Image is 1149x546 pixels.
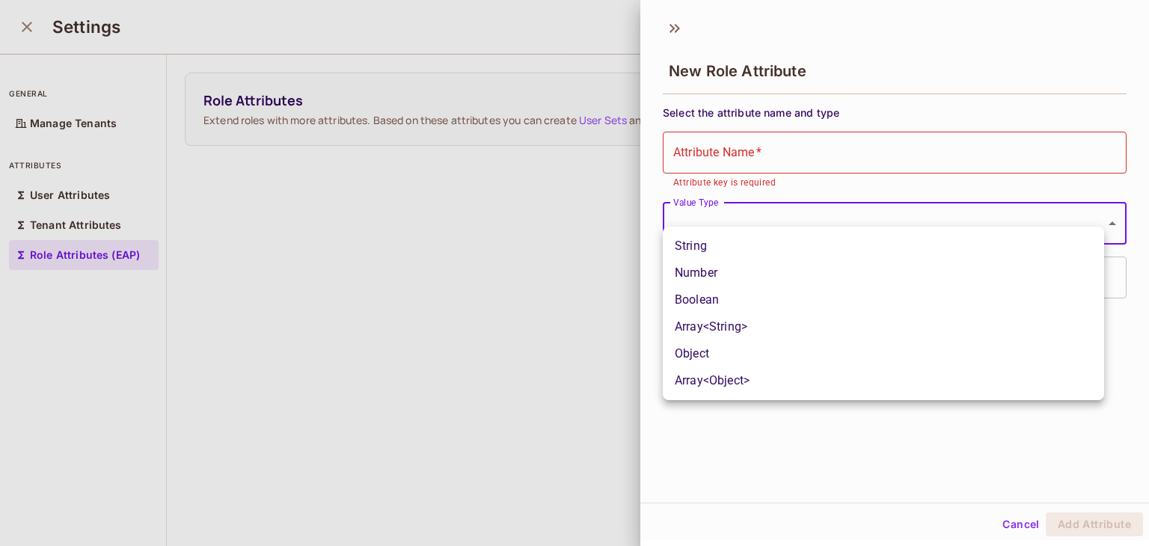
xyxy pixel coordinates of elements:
li: Number [663,260,1104,286]
li: Array<String> [663,313,1104,340]
li: Array<Object> [663,367,1104,394]
li: String [663,233,1104,260]
li: Boolean [663,286,1104,313]
li: Object [663,340,1104,367]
